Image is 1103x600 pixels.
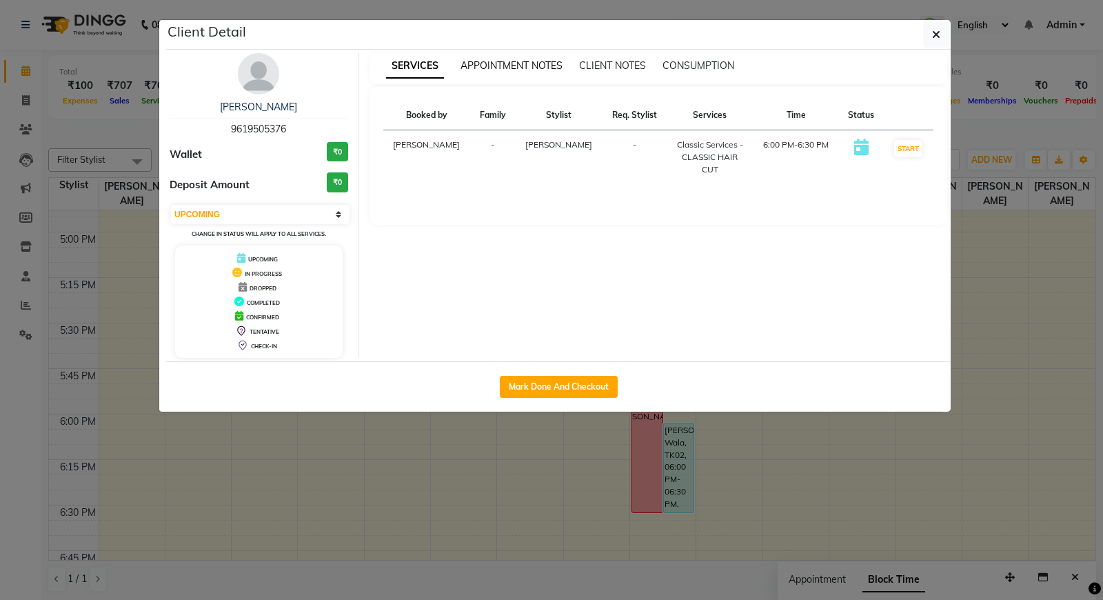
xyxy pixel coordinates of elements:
span: TENTATIVE [250,328,279,335]
a: [PERSON_NAME] [220,101,297,113]
span: IN PROGRESS [245,270,282,277]
th: Req. Stylist [603,101,667,130]
th: Stylist [515,101,603,130]
h5: Client Detail [168,21,246,42]
th: Booked by [383,101,471,130]
td: - [470,130,515,185]
span: CHECK-IN [251,343,277,350]
div: Classic Services - CLASSIC HAIR CUT [675,139,745,176]
span: DROPPED [250,285,276,292]
td: 6:00 PM-6:30 PM [753,130,839,185]
span: CLIENT NOTES [579,59,646,72]
h3: ₹0 [327,142,348,162]
span: UPCOMING [248,256,278,263]
small: Change in status will apply to all services. [192,230,326,237]
td: - [603,130,667,185]
span: Wallet [170,147,202,163]
button: START [894,140,922,157]
span: 9619505376 [231,123,286,135]
button: Mark Done And Checkout [500,376,618,398]
span: Deposit Amount [170,177,250,193]
span: CONSUMPTION [662,59,734,72]
th: Family [470,101,515,130]
th: Time [753,101,839,130]
td: [PERSON_NAME] [383,130,471,185]
span: CONFIRMED [246,314,279,321]
span: SERVICES [386,54,444,79]
span: APPOINTMENT NOTES [461,59,563,72]
span: [PERSON_NAME] [525,139,592,150]
th: Status [839,101,884,130]
span: COMPLETED [247,299,280,306]
th: Services [667,101,753,130]
h3: ₹0 [327,172,348,192]
img: avatar [238,53,279,94]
